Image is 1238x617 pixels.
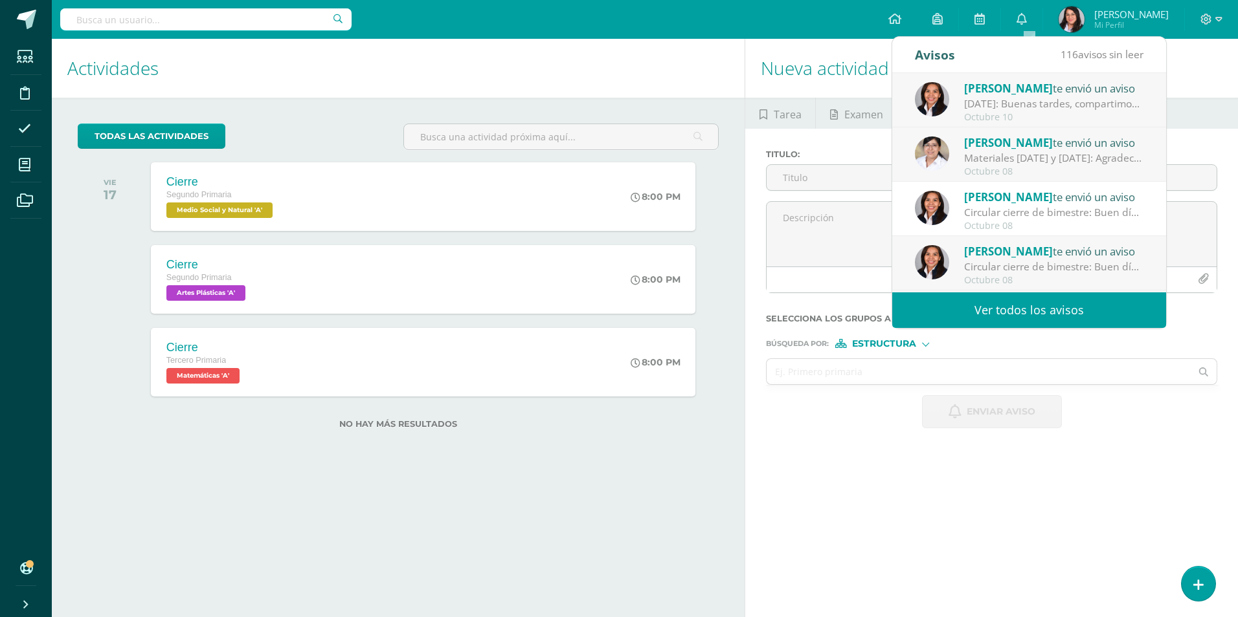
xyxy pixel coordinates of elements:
div: Octubre 08 [964,166,1144,177]
div: Avisos [915,37,955,72]
img: a06024179dba9039476aa43df9e4b8c8.png [915,191,949,225]
span: Tercero Primaria [166,356,226,365]
span: Artes Plásticas 'A' [166,285,245,301]
span: [PERSON_NAME] [964,244,1053,259]
div: VIE [104,178,117,187]
div: te envió un aviso [964,134,1144,151]
label: No hay más resultados [78,419,719,429]
div: Octubre 10 [964,112,1144,123]
label: Selecciona los grupos a enviar aviso : [766,314,1217,323]
a: todas las Actividades [78,124,225,149]
a: Examen [816,98,897,129]
div: Cierre [166,175,276,189]
div: Circular cierre de bimestre: Buen día, estimados padres de familia. Les compartimos el horario de... [964,205,1144,220]
div: Jueves 16 de octubre: Buenas tardes, compartimos información importante del jueves 16 de octubre.... [964,96,1144,111]
div: 17 [104,187,117,202]
span: Segundo Primaria [166,273,232,282]
span: [PERSON_NAME] [964,189,1053,204]
span: Medio Social y Natural 'A' [166,202,273,218]
input: Busca un usuario... [60,8,352,30]
img: 4074e4aec8af62734b518a95961417a1.png [915,136,949,171]
div: Cierre [166,341,243,354]
span: Segundo Primaria [166,190,232,199]
div: te envió un aviso [964,188,1144,205]
div: 8:00 PM [631,191,681,202]
a: Tarea [745,98,815,129]
a: Ver todos los avisos [892,292,1166,328]
input: Ej. Primero primaria [767,359,1191,384]
label: Titulo : [766,149,1217,159]
span: Búsqueda por : [766,340,829,347]
span: [PERSON_NAME] [964,135,1053,150]
span: [PERSON_NAME] [1094,8,1169,21]
div: Materiales jueves 9 y viernes 10 de octubre: Agradecemos su apoyo. Coordinaciones de Nivel Primario [964,151,1144,166]
div: Octubre 08 [964,221,1144,232]
input: Busca una actividad próxima aquí... [404,124,718,149]
span: avisos sin leer [1061,47,1143,61]
input: Titulo [767,165,1217,190]
span: Examen [844,99,883,130]
img: a06024179dba9039476aa43df9e4b8c8.png [915,82,949,116]
div: Cierre [166,258,249,272]
img: c13c807260b80c66525ee0a64c8e0972.png [1059,6,1085,32]
span: Matemáticas 'A' [166,368,240,384]
div: 8:00 PM [631,274,681,285]
button: Enviar aviso [922,395,1062,428]
div: Circular cierre de bimestre: Buen día, estimados padres de familia. Les compartimos el horario de... [964,259,1144,274]
span: Mi Perfil [1094,19,1169,30]
span: [PERSON_NAME] [964,81,1053,96]
span: Tarea [774,99,802,130]
div: te envió un aviso [964,80,1144,96]
div: te envió un aviso [964,243,1144,259]
span: 116 [1061,47,1078,61]
span: Enviar aviso [967,396,1035,428]
div: Octubre 08 [964,275,1144,286]
img: a06024179dba9039476aa43df9e4b8c8.png [915,245,949,279]
div: 8:00 PM [631,356,681,368]
span: Estructura [852,340,916,347]
div: [object Object] [835,339,932,348]
h1: Nueva actividad [761,39,1222,98]
h1: Actividades [67,39,729,98]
